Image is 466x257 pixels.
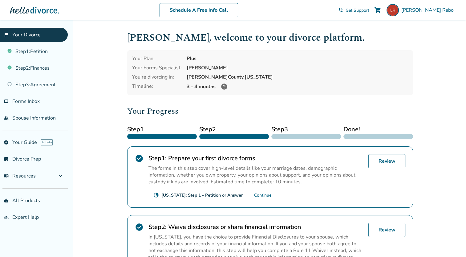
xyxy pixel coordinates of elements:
a: phone_in_talkGet Support [338,7,369,13]
span: expand_more [57,172,64,180]
a: Review [368,223,405,237]
h2: Waive disclosures or share financial information [148,223,363,231]
strong: Step 1 : [148,154,167,162]
span: groups [4,215,9,220]
span: list_alt_check [4,157,9,161]
span: Step 1 [127,125,197,134]
div: Your Plan: [132,55,182,62]
h2: Your Progress [127,105,413,117]
span: Forms Inbox [12,98,40,105]
span: clock_loader_40 [153,192,159,198]
span: people [4,116,9,120]
div: Your Forms Specialist: [132,64,182,71]
span: shopping_cart [374,6,382,14]
span: phone_in_talk [338,8,343,13]
span: check_circle [135,223,144,231]
h2: Prepare your first divorce forms [148,154,363,162]
strong: Step 2 : [148,223,167,231]
div: [PERSON_NAME] County, [US_STATE] [187,74,408,80]
span: Get Support [346,7,369,13]
a: Schedule A Free Info Call [160,3,238,17]
div: Plus [187,55,408,62]
span: shopping_basket [4,198,9,203]
p: The forms in this step cover high-level details like your marriage dates, demographic information... [148,165,363,185]
div: Timeline: [132,83,182,90]
span: Step 2 [199,125,269,134]
span: Resources [4,173,36,179]
span: [PERSON_NAME] Rabo [401,7,456,14]
span: inbox [4,99,9,104]
span: Step 3 [271,125,341,134]
a: Continue [254,192,272,198]
span: menu_book [4,173,9,178]
span: explore [4,140,9,145]
div: You're divorcing in: [132,74,182,80]
iframe: Chat Widget [435,227,466,257]
span: AI beta [41,139,53,145]
img: Luis Rabo [387,4,399,16]
div: [US_STATE]: Step 1 - Petition or Answer [161,192,243,198]
a: Review [368,154,405,168]
h1: [PERSON_NAME] , welcome to your divorce platform. [127,30,413,45]
div: 3 - 4 months [187,83,408,90]
span: Done! [343,125,413,134]
div: [PERSON_NAME] [187,64,408,71]
span: check_circle [135,154,144,163]
span: flag_2 [4,32,9,37]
